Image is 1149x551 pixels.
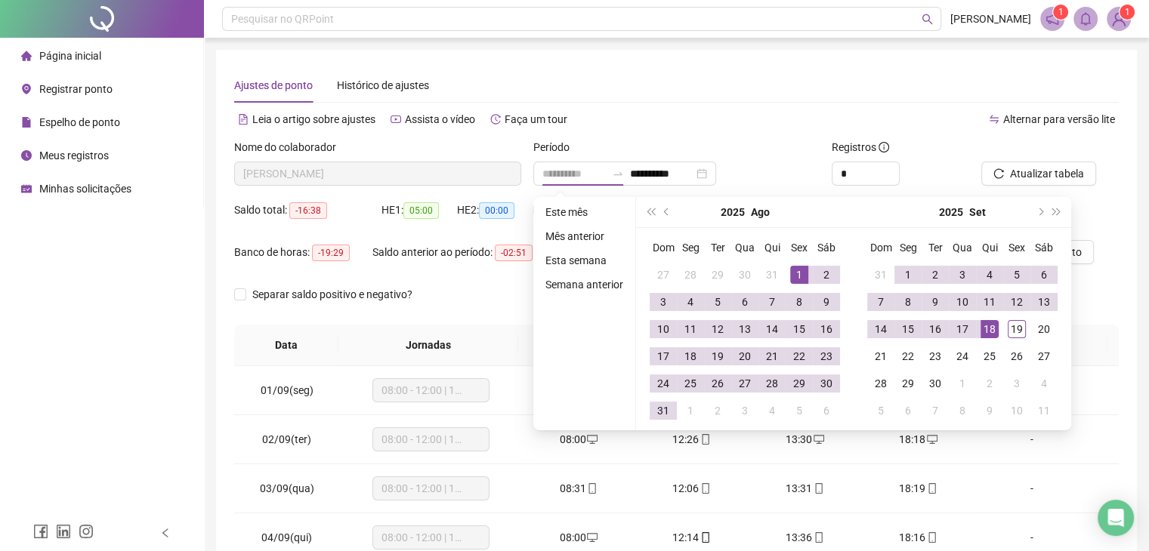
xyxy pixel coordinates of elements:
li: Mês anterior [539,227,629,245]
td: 2025-08-08 [786,288,813,316]
span: 08:00 - 12:00 | 13:30 - 18:18 [381,477,480,500]
td: 2025-08-31 [650,397,677,424]
div: 21 [872,347,890,365]
sup: 1 [1053,5,1068,20]
span: desktop [925,434,937,445]
td: 2025-08-18 [677,343,704,370]
div: 9 [981,402,999,420]
th: Qua [949,234,976,261]
td: 2025-08-16 [813,316,840,343]
div: 23 [926,347,944,365]
button: month panel [751,197,770,227]
div: 13:31 [761,480,850,497]
td: 2025-09-01 [894,261,922,288]
span: -19:29 [312,245,350,261]
th: Ter [704,234,731,261]
th: Jornadas [338,325,518,366]
span: Meus registros [39,149,109,162]
span: -16:38 [289,202,327,219]
span: Espelho de ponto [39,116,120,128]
td: 2025-08-02 [813,261,840,288]
td: 2025-08-01 [786,261,813,288]
div: 27 [736,374,754,392]
th: Qua [731,234,758,261]
td: 2025-09-05 [1003,261,1030,288]
td: 2025-09-04 [976,261,1003,288]
div: 30 [926,374,944,392]
li: Semana anterior [539,275,629,294]
td: 2025-08-12 [704,316,731,343]
span: -02:51 [495,245,533,261]
div: 13 [1035,293,1053,311]
td: 2025-10-07 [922,397,949,424]
td: 2025-09-26 [1003,343,1030,370]
span: history [490,114,501,125]
td: 2025-09-13 [1030,288,1058,316]
td: 2025-10-10 [1003,397,1030,424]
div: 2 [981,374,999,392]
span: Faça um tour [505,113,567,125]
span: search [922,14,933,25]
div: 11 [681,320,700,338]
button: year panel [939,197,963,227]
td: 2025-08-09 [813,288,840,316]
th: Qui [976,234,1003,261]
div: 30 [817,374,835,392]
th: Qui [758,234,786,261]
span: 08:00 - 12:00 | 13:30 - 18:18 [381,428,480,451]
td: 2025-09-30 [922,370,949,397]
div: - [987,529,1076,546]
td: 2025-09-23 [922,343,949,370]
span: Registrar ponto [39,83,113,95]
td: 2025-10-02 [976,370,1003,397]
div: 18 [681,347,700,365]
td: 2025-09-06 [1030,261,1058,288]
div: 1 [790,266,808,284]
div: 4 [1035,374,1053,392]
span: Minhas solicitações [39,183,131,195]
div: 18 [981,320,999,338]
span: 02/09(ter) [262,433,311,445]
span: 04/09(qui) [261,531,312,543]
button: Atualizar tabela [981,162,1096,186]
th: Sex [1003,234,1030,261]
button: prev-year [659,197,675,227]
td: 2025-08-14 [758,316,786,343]
span: mobile [585,483,598,494]
div: Banco de horas: [234,244,372,261]
td: 2025-09-02 [922,261,949,288]
td: 2025-09-02 [704,397,731,424]
div: 16 [926,320,944,338]
td: 2025-08-04 [677,288,704,316]
span: desktop [812,434,824,445]
td: 2025-09-07 [867,288,894,316]
div: 14 [872,320,890,338]
th: Entrada 1 [518,325,630,366]
th: Sáb [813,234,840,261]
span: 05:00 [403,202,439,219]
div: 28 [872,374,890,392]
td: 2025-09-17 [949,316,976,343]
span: Registros [832,139,889,155]
span: home [21,51,32,61]
span: Alternar para versão lite [1003,113,1115,125]
td: 2025-08-26 [704,370,731,397]
td: 2025-08-22 [786,343,813,370]
td: 2025-08-19 [704,343,731,370]
td: 2025-09-01 [677,397,704,424]
span: mobile [925,483,937,494]
td: 2025-09-09 [922,288,949,316]
div: 13:36 [761,529,850,546]
div: 9 [926,293,944,311]
div: 24 [953,347,971,365]
div: 10 [654,320,672,338]
td: 2025-10-11 [1030,397,1058,424]
td: 2025-08-24 [650,370,677,397]
td: 2025-09-08 [894,288,922,316]
div: 16 [817,320,835,338]
td: 2025-09-03 [949,261,976,288]
div: 15 [899,320,917,338]
td: 2025-09-27 [1030,343,1058,370]
sup: Atualize o seu contato no menu Meus Dados [1120,5,1135,20]
td: 2025-10-05 [867,397,894,424]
